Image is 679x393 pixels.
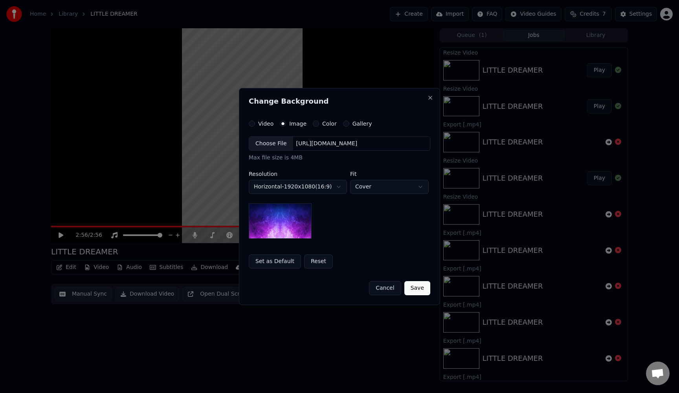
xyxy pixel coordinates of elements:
[352,121,372,126] label: Gallery
[322,121,337,126] label: Color
[293,140,361,148] div: [URL][DOMAIN_NAME]
[258,121,273,126] label: Video
[249,154,430,162] div: Max file size is 4MB
[350,171,429,177] label: Fit
[249,171,347,177] label: Resolution
[369,281,401,295] button: Cancel
[404,281,430,295] button: Save
[249,254,301,269] button: Set as Default
[249,98,430,105] h2: Change Background
[249,137,293,151] div: Choose File
[304,254,333,269] button: Reset
[289,121,306,126] label: Image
